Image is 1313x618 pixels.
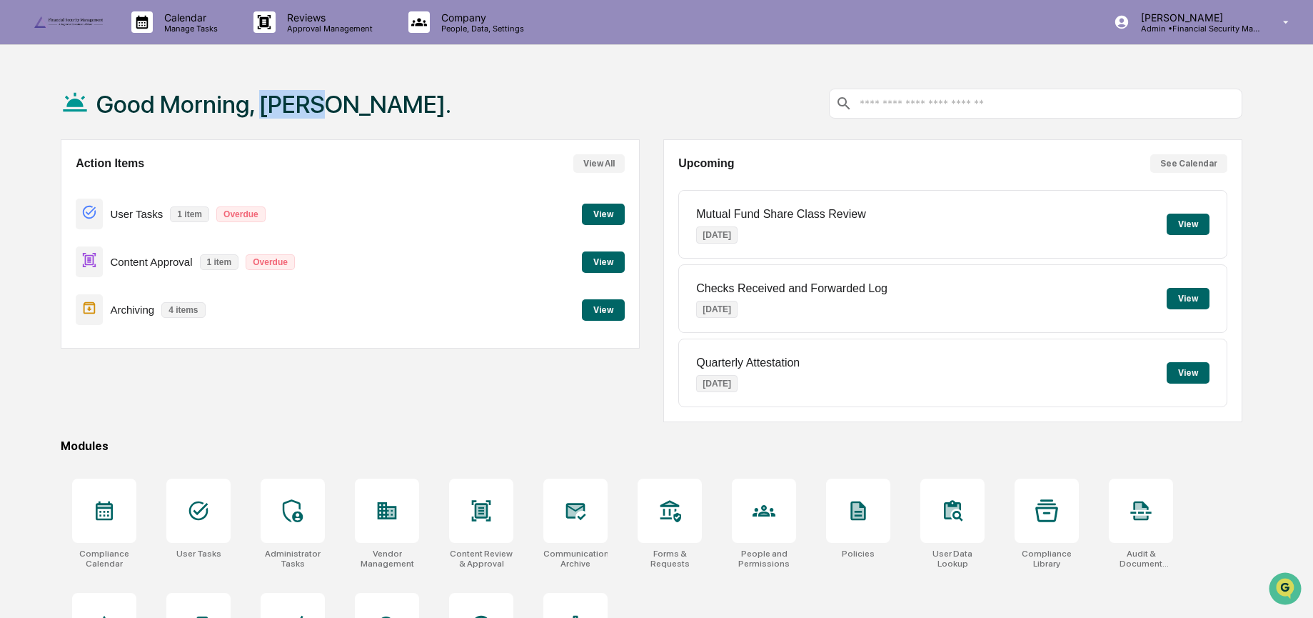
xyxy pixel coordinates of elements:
[696,375,738,392] p: [DATE]
[49,109,234,124] div: Start new chat
[696,282,887,295] p: Checks Received and Forwarded Log
[696,208,865,221] p: Mutual Fund Share Class Review
[110,256,192,268] p: Content Approval
[842,549,875,559] div: Policies
[582,206,625,220] a: View
[276,24,380,34] p: Approval Management
[98,174,183,200] a: 🗄️Attestations
[430,24,531,34] p: People, Data, Settings
[200,254,239,270] p: 1 item
[110,304,154,316] p: Archiving
[696,226,738,244] p: [DATE]
[14,181,26,193] div: 🖐️
[732,549,796,569] div: People and Permissions
[153,24,225,34] p: Manage Tasks
[920,549,985,569] div: User Data Lookup
[9,174,98,200] a: 🖐️Preclearance
[101,241,173,253] a: Powered byPylon
[14,209,26,220] div: 🔎
[14,30,260,53] p: How can we help?
[9,201,96,227] a: 🔎Data Lookup
[573,154,625,173] button: View All
[1130,24,1262,34] p: Admin • Financial Security Management
[104,181,115,193] div: 🗄️
[96,90,451,119] h1: Good Morning, [PERSON_NAME].
[1015,549,1079,569] div: Compliance Library
[276,11,380,24] p: Reviews
[1167,288,1209,309] button: View
[261,549,325,569] div: Administrator Tasks
[430,11,531,24] p: Company
[29,180,92,194] span: Preclearance
[582,254,625,268] a: View
[449,549,513,569] div: Content Review & Approval
[1130,11,1262,24] p: [PERSON_NAME]
[34,16,103,28] img: logo
[582,299,625,321] button: View
[153,11,225,24] p: Calendar
[14,109,40,135] img: 1746055101610-c473b297-6a78-478c-a979-82029cc54cd1
[1109,549,1173,569] div: Audit & Document Logs
[1167,214,1209,235] button: View
[696,301,738,318] p: [DATE]
[543,549,608,569] div: Communications Archive
[170,206,209,222] p: 1 item
[216,206,266,222] p: Overdue
[72,549,136,569] div: Compliance Calendar
[61,439,1242,453] div: Modules
[76,157,144,170] h2: Action Items
[1267,571,1306,609] iframe: Open customer support
[176,549,221,559] div: User Tasks
[678,157,734,170] h2: Upcoming
[638,549,702,569] div: Forms & Requests
[582,251,625,273] button: View
[29,207,90,221] span: Data Lookup
[696,357,800,369] p: Quarterly Attestation
[582,204,625,225] button: View
[582,302,625,316] a: View
[243,114,260,131] button: Start new chat
[142,242,173,253] span: Pylon
[110,208,163,220] p: User Tasks
[161,302,205,318] p: 4 items
[1150,154,1227,173] button: See Calendar
[118,180,177,194] span: Attestations
[246,254,295,270] p: Overdue
[49,124,181,135] div: We're available if you need us!
[355,549,419,569] div: Vendor Management
[1167,362,1209,384] button: View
